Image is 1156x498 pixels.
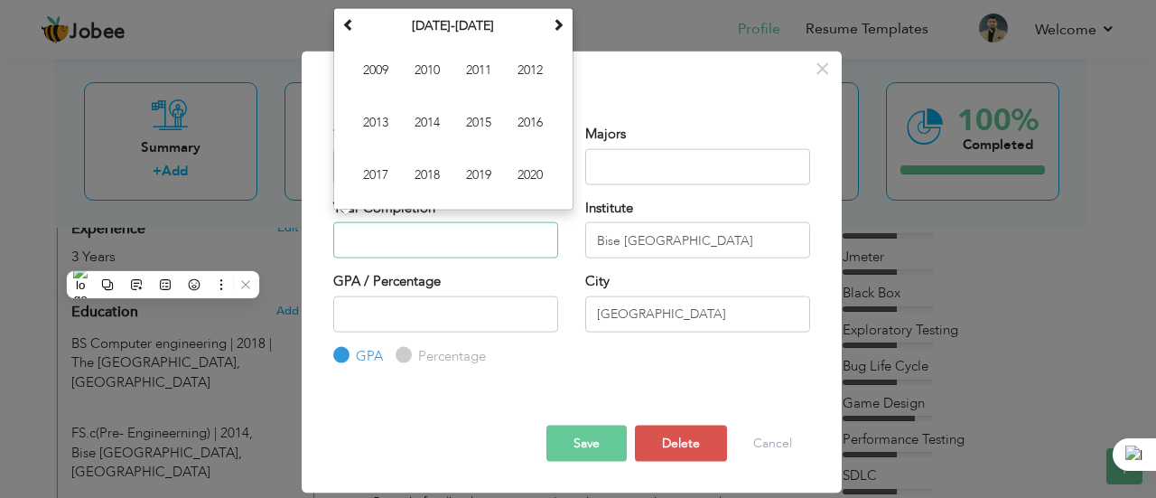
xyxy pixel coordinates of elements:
[585,198,633,217] label: Institute
[359,12,547,39] th: Select Decade
[735,426,810,462] button: Cancel
[546,426,627,462] button: Save
[333,198,435,217] label: Year Completion
[506,45,555,94] span: 2012
[454,98,503,146] span: 2015
[351,150,400,199] span: 2017
[351,346,383,365] label: GPA
[815,52,830,84] span: ×
[506,150,555,199] span: 2020
[552,17,564,30] span: Next Decade
[454,45,503,94] span: 2011
[585,272,610,291] label: City
[808,53,837,82] button: Close
[414,346,486,365] label: Percentage
[585,125,626,144] label: Majors
[454,150,503,199] span: 2019
[403,45,452,94] span: 2010
[403,150,452,199] span: 2018
[342,17,355,30] span: Previous Decade
[351,98,400,146] span: 2013
[403,98,452,146] span: 2014
[506,98,555,146] span: 2016
[635,426,727,462] button: Delete
[351,45,400,94] span: 2009
[333,272,441,291] label: GPA / Percentage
